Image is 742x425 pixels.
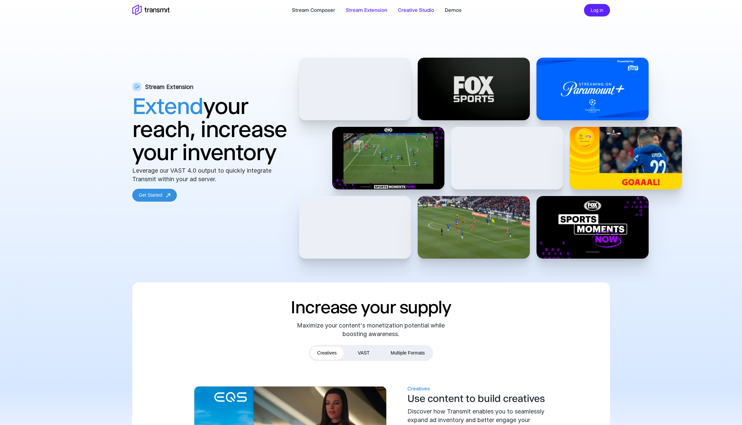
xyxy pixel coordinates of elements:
div: Leverage our VAST 4.0 output to quickly integrate Transmit within your ad server. [132,166,281,184]
a: Stream Extension [346,6,387,14]
a: Get Started [132,189,177,202]
a: Creative Studio [398,6,434,14]
button: Log in [584,4,610,17]
a: Log in [584,7,610,13]
h3: Use content to build creatives [407,393,556,405]
p: Stream Extension [145,83,193,91]
span: Extend [132,92,203,120]
a: Stream Composer [292,6,335,14]
a: Demos [445,6,462,14]
div: Creatives [407,385,556,393]
h1: your reach, increase your inventory [132,95,289,164]
button: Multiple Formats [384,347,431,359]
button: VAST [351,347,376,359]
button: Creatives [310,347,343,359]
h2: Increase your supply [291,296,451,319]
div: Maximize your content's monetization potential while boosting awareness. [297,321,445,338]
